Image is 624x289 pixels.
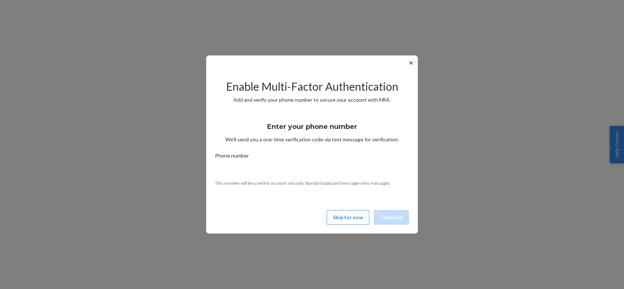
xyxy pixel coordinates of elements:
button: ✕ [407,58,415,67]
button: Continue [374,210,409,225]
button: Skip for now [327,210,369,225]
h2: Enable Multi-Factor Authentication [215,80,409,93]
p: Add and verify your phone number to secure your account with MFA. [215,96,409,104]
span: Phone number [215,152,249,162]
div: We’ll send you a one-time verification code via text message for verification. [215,116,409,143]
p: This number will be used for account security. Standard data and message rates may apply. [215,180,409,186]
h3: Enter your phone number [267,122,357,131]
